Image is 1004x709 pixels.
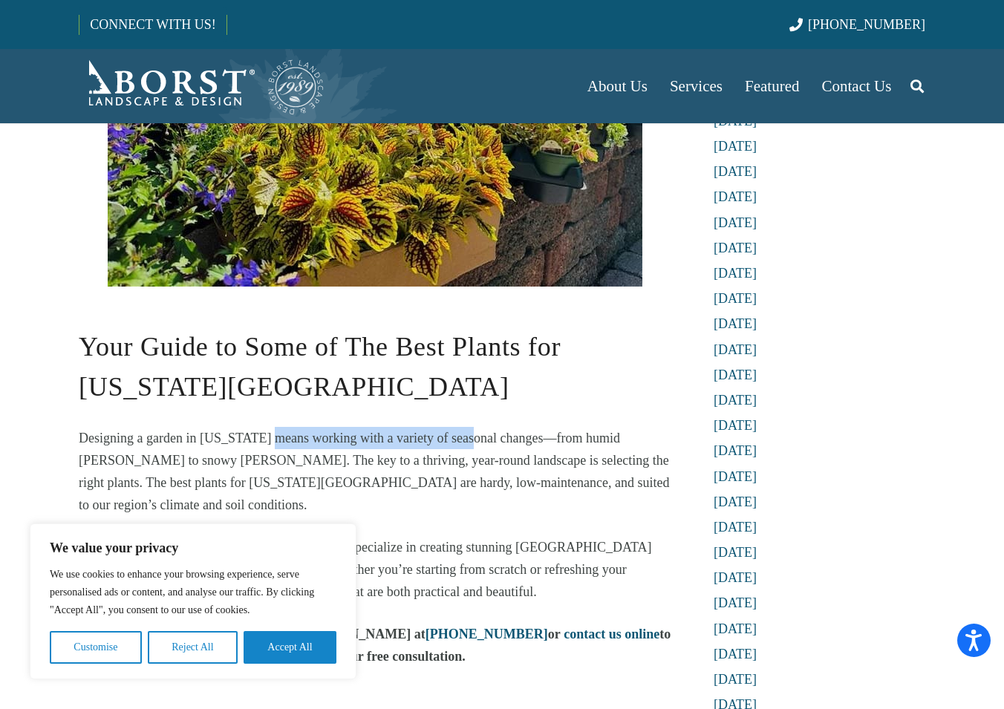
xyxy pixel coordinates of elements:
[714,139,757,154] a: [DATE]
[714,469,757,484] a: [DATE]
[564,627,659,641] b: contact us online
[808,17,925,32] span: [PHONE_NUMBER]
[714,418,757,433] a: [DATE]
[745,77,799,95] span: Featured
[79,332,561,402] span: Your Guide to Some of The Best Plants for [US_STATE][GEOGRAPHIC_DATA]
[79,7,226,42] a: CONNECT WITH US!
[714,647,757,661] a: [DATE]
[822,77,892,95] span: Contact Us
[670,77,723,95] span: Services
[714,189,757,204] a: [DATE]
[714,291,757,306] a: [DATE]
[50,631,142,664] button: Customise
[576,49,659,123] a: About Us
[714,443,757,458] a: [DATE]
[714,621,757,636] a: [DATE]
[714,164,757,179] a: [DATE]
[79,540,651,599] span: , we specialize in creating stunning [GEOGRAPHIC_DATA] gardens filled with plants that thrive nat...
[714,672,757,687] a: [DATE]
[50,539,336,557] p: We value your privacy
[561,627,660,641] a: contact us online
[714,520,757,535] a: [DATE]
[79,431,669,512] span: Designing a garden in [US_STATE] means working with a variety of seasonal changes—from humid [PER...
[587,77,648,95] span: About Us
[714,393,757,408] a: [DATE]
[734,49,810,123] a: Featured
[714,570,757,585] a: [DATE]
[659,49,734,123] a: Services
[789,17,925,32] a: [PHONE_NUMBER]
[714,114,757,128] a: [DATE]
[811,49,903,123] a: Contact Us
[50,566,336,619] p: We use cookies to enhance your browsing experience, serve personalised ads or content, and analys...
[714,316,757,331] a: [DATE]
[714,367,757,382] a: [DATE]
[426,627,548,641] a: [PHONE_NUMBER]
[714,545,757,560] a: [DATE]
[79,56,325,116] a: Borst-Logo
[148,631,238,664] button: Reject All
[244,631,336,664] button: Accept All
[902,68,932,105] a: Search
[714,266,757,281] a: [DATE]
[714,342,757,357] a: [DATE]
[714,494,757,509] a: [DATE]
[714,241,757,255] a: [DATE]
[714,215,757,230] a: [DATE]
[714,595,757,610] a: [DATE]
